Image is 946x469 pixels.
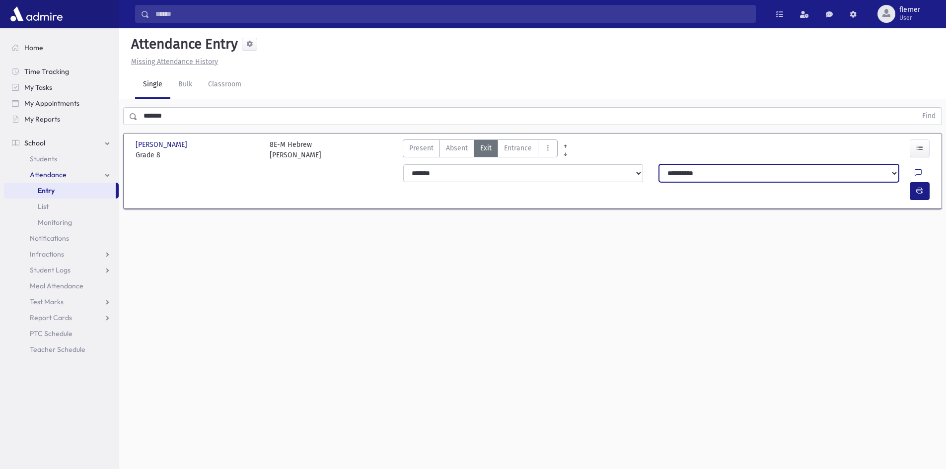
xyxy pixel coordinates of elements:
[131,58,218,66] u: Missing Attendance History
[30,266,71,274] span: Student Logs
[30,250,64,259] span: Infractions
[270,139,321,160] div: 8E-M Hebrew [PERSON_NAME]
[4,95,119,111] a: My Appointments
[30,297,64,306] span: Test Marks
[8,4,65,24] img: AdmirePro
[4,135,119,151] a: School
[24,67,69,76] span: Time Tracking
[24,138,45,147] span: School
[149,5,755,23] input: Search
[446,143,468,153] span: Absent
[4,111,119,127] a: My Reports
[170,71,200,99] a: Bulk
[899,14,920,22] span: User
[504,143,532,153] span: Entrance
[38,186,55,195] span: Entry
[4,310,119,326] a: Report Cards
[4,167,119,183] a: Attendance
[24,83,52,92] span: My Tasks
[4,326,119,341] a: PTC Schedule
[30,281,83,290] span: Meal Attendance
[30,345,85,354] span: Teacher Schedule
[38,202,49,211] span: List
[4,214,119,230] a: Monitoring
[30,313,72,322] span: Report Cards
[4,199,119,214] a: List
[403,139,558,160] div: AttTypes
[916,108,942,125] button: Find
[409,143,434,153] span: Present
[4,278,119,294] a: Meal Attendance
[30,154,57,163] span: Students
[136,150,260,160] span: Grade 8
[24,115,60,124] span: My Reports
[135,71,170,99] a: Single
[38,218,72,227] span: Monitoring
[4,183,116,199] a: Entry
[4,64,119,79] a: Time Tracking
[480,143,492,153] span: Exit
[30,329,73,338] span: PTC Schedule
[4,230,119,246] a: Notifications
[4,40,119,56] a: Home
[24,43,43,52] span: Home
[4,341,119,357] a: Teacher Schedule
[4,294,119,310] a: Test Marks
[200,71,249,99] a: Classroom
[4,246,119,262] a: Infractions
[30,234,69,243] span: Notifications
[4,79,119,95] a: My Tasks
[136,139,189,150] span: [PERSON_NAME]
[899,6,920,14] span: flerner
[127,36,238,53] h5: Attendance Entry
[30,170,67,179] span: Attendance
[4,262,119,278] a: Student Logs
[4,151,119,167] a: Students
[24,99,79,108] span: My Appointments
[127,58,218,66] a: Missing Attendance History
